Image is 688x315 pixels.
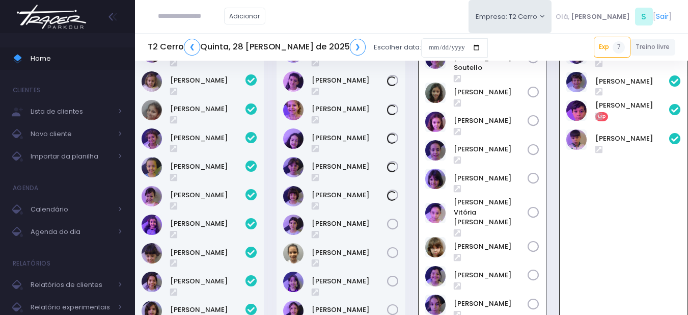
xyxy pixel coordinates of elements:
[31,52,122,65] span: Home
[454,173,528,183] a: [PERSON_NAME]
[170,305,245,315] a: [PERSON_NAME]
[425,203,446,223] img: Maria Vitória Silva Moura
[283,243,304,264] img: Maya Viana
[142,71,162,92] img: Catarina Andrade
[425,140,446,161] img: Luzia Rolfini Fernandes
[312,219,387,229] a: [PERSON_NAME]
[142,186,162,206] img: Julia Merlino Donadell
[170,248,245,258] a: [PERSON_NAME]
[283,215,304,235] img: Martina Fernandes Grimaldi
[142,157,162,177] img: Isabel Silveira Chulam
[224,8,266,24] a: Adicionar
[31,105,112,118] span: Lista de clientes
[312,162,387,172] a: [PERSON_NAME]
[566,100,587,121] img: Samuel Bigaton
[312,305,387,315] a: [PERSON_NAME]
[283,272,304,292] img: Nina Elias
[312,133,387,143] a: [PERSON_NAME]
[425,266,446,286] img: Sofia John
[142,272,162,292] img: Marina Árju Aragão Abreu
[142,128,162,149] img: Isabel Amado
[13,80,40,100] h4: Clientes
[552,5,675,28] div: [ ]
[425,83,446,103] img: Julia de Campos Munhoz
[142,243,162,264] img: Maria Ribeiro Martins
[283,186,304,206] img: Mariana Abramo
[31,278,112,292] span: Relatórios de clientes
[170,75,245,86] a: [PERSON_NAME]
[656,11,669,22] a: Sair
[312,104,387,114] a: [PERSON_NAME]
[170,133,245,143] a: [PERSON_NAME]
[454,144,528,154] a: [PERSON_NAME]
[635,8,653,25] span: S
[142,100,162,120] img: Heloísa Amado
[630,39,676,56] a: Treino livre
[454,87,528,97] a: [PERSON_NAME]
[312,190,387,200] a: [PERSON_NAME]
[170,276,245,286] a: [PERSON_NAME]
[170,162,245,172] a: [PERSON_NAME]
[454,197,528,227] a: [PERSON_NAME] Vitória [PERSON_NAME]
[425,169,446,189] img: Malu Bernardes
[31,225,112,239] span: Agenda do dia
[184,39,200,56] a: ❮
[283,100,304,120] img: Gabriela Libardi Galesi Bernardo
[425,112,446,132] img: Luisa Tomchinsky Montezano
[312,75,387,86] a: [PERSON_NAME]
[594,37,630,57] a: Exp7
[566,129,587,150] img: Theo Cabral
[556,12,569,22] span: Olá,
[31,203,112,216] span: Calendário
[31,150,112,163] span: Importar da planilha
[31,127,112,141] span: Novo cliente
[350,39,366,56] a: ❯
[454,242,528,252] a: [PERSON_NAME]
[312,248,387,258] a: [PERSON_NAME]
[595,134,670,144] a: [PERSON_NAME]
[31,301,112,314] span: Relatório experimentais
[425,295,446,315] img: VIOLETA GIMENEZ VIARD DE AGUIAR
[148,39,366,56] h5: T2 Cerro Quinta, 28 [PERSON_NAME] de 2025
[283,128,304,149] img: Isabela de Brito Moffa
[595,76,670,87] a: [PERSON_NAME]
[425,237,446,257] img: Nina Carletto Barbosa
[566,72,587,92] img: Otto Guimarães Krön
[170,190,245,200] a: [PERSON_NAME]
[13,253,50,274] h4: Relatórios
[142,215,162,235] img: Manuela Santos
[571,12,630,22] span: [PERSON_NAME]
[170,219,245,229] a: [PERSON_NAME]
[613,41,625,54] span: 7
[454,270,528,280] a: [PERSON_NAME]
[595,100,670,111] a: [PERSON_NAME]
[454,299,528,309] a: [PERSON_NAME]
[148,36,488,59] div: Escolher data:
[312,276,387,286] a: [PERSON_NAME]
[170,104,245,114] a: [PERSON_NAME]
[283,157,304,177] img: Maria Clara Frateschi
[13,178,39,198] h4: Agenda
[283,71,304,92] img: Clara Guimaraes Kron
[454,116,528,126] a: [PERSON_NAME]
